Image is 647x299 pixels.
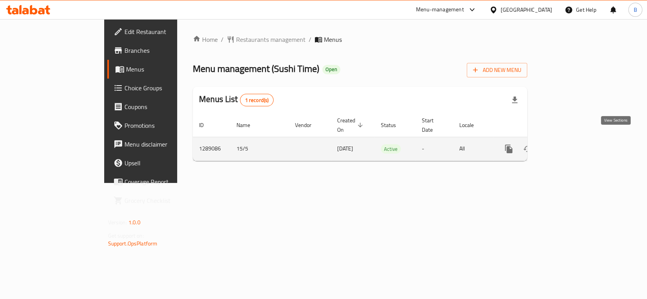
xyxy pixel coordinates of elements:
[501,5,552,14] div: [GEOGRAPHIC_DATA]
[467,63,527,77] button: Add New Menu
[473,65,521,75] span: Add New Menu
[107,79,212,97] a: Choice Groups
[124,140,206,149] span: Menu disclaimer
[416,5,464,14] div: Menu-management
[493,113,581,137] th: Actions
[108,231,144,241] span: Get support on:
[107,154,212,172] a: Upsell
[240,97,274,104] span: 1 record(s)
[107,41,212,60] a: Branches
[422,116,444,134] span: Start Date
[499,140,518,158] button: more
[124,177,206,186] span: Coverage Report
[322,65,340,74] div: Open
[337,116,365,134] span: Created On
[236,35,306,44] span: Restaurants management
[381,145,401,154] span: Active
[240,94,274,106] div: Total records count
[459,120,484,130] span: Locale
[128,217,140,227] span: 1.0.0
[193,113,581,161] table: enhanced table
[107,116,212,135] a: Promotions
[633,5,637,14] span: B
[295,120,322,130] span: Vendor
[108,217,127,227] span: Version:
[107,135,212,154] a: Menu disclaimer
[193,35,527,44] nav: breadcrumb
[126,64,206,74] span: Menus
[124,46,206,55] span: Branches
[108,238,158,249] a: Support.OpsPlatform
[124,27,206,36] span: Edit Restaurant
[124,196,206,205] span: Grocery Checklist
[124,83,206,93] span: Choice Groups
[221,35,224,44] li: /
[193,60,319,77] span: Menu management ( Sushi Time )
[230,137,289,161] td: 15/5
[107,22,212,41] a: Edit Restaurant
[236,120,260,130] span: Name
[107,97,212,116] a: Coupons
[107,60,212,79] a: Menus
[337,143,353,154] span: [DATE]
[124,121,206,130] span: Promotions
[107,191,212,210] a: Grocery Checklist
[518,140,537,158] button: Change Status
[322,66,340,73] span: Open
[453,137,493,161] td: All
[309,35,311,44] li: /
[381,120,406,130] span: Status
[124,102,206,111] span: Coupons
[324,35,342,44] span: Menus
[227,35,306,44] a: Restaurants management
[199,120,214,130] span: ID
[124,158,206,168] span: Upsell
[416,137,453,161] td: -
[505,91,524,109] div: Export file
[107,172,212,191] a: Coverage Report
[199,93,274,106] h2: Menus List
